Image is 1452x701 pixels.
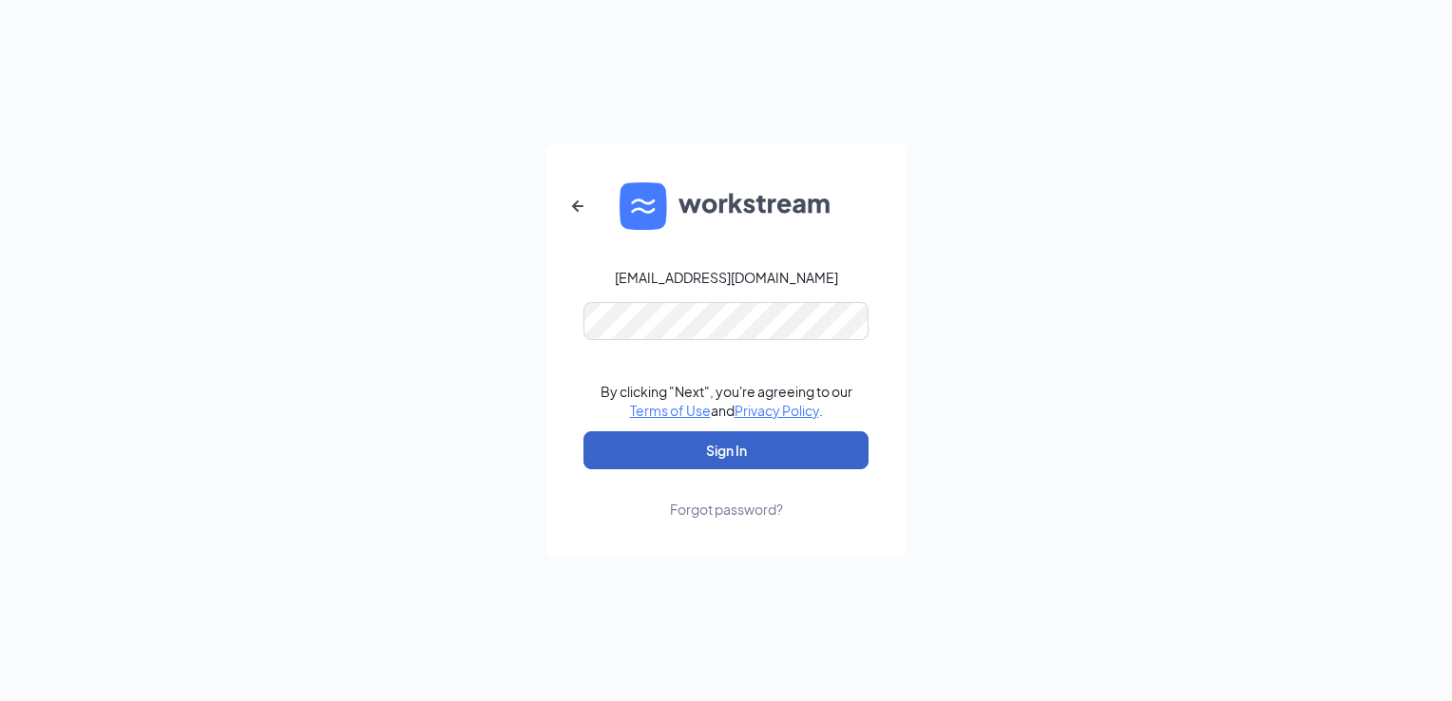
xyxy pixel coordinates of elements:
[601,382,852,420] div: By clicking "Next", you're agreeing to our and .
[735,402,819,419] a: Privacy Policy
[630,402,711,419] a: Terms of Use
[555,183,601,229] button: ArrowLeftNew
[615,268,838,287] div: [EMAIL_ADDRESS][DOMAIN_NAME]
[566,195,589,218] svg: ArrowLeftNew
[620,182,832,230] img: WS logo and Workstream text
[583,431,869,469] button: Sign In
[670,500,783,519] div: Forgot password?
[670,469,783,519] a: Forgot password?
